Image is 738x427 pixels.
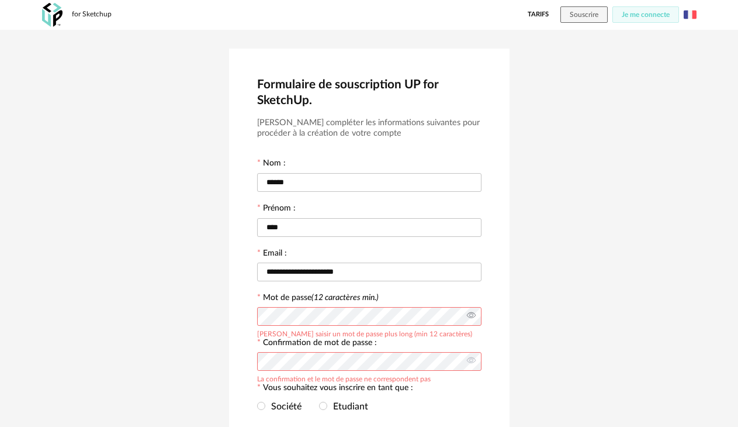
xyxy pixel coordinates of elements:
span: Souscrire [570,11,598,18]
div: [PERSON_NAME] saisir un mot de passe plus long (min 12 caractères) [257,328,472,338]
span: Je me connecte [622,11,670,18]
label: Prénom : [257,204,296,215]
h3: [PERSON_NAME] compléter les informations suivantes pour procéder à la création de votre compte [257,118,481,139]
label: Nom : [257,159,286,170]
div: La confirmation et le mot de passe ne correspondent pas [257,373,431,383]
label: Confirmation de mot de passe : [257,339,377,349]
span: Etudiant [327,402,368,411]
a: Tarifs [528,6,549,23]
span: Société [265,402,302,411]
img: OXP [42,3,63,27]
button: Je me connecte [612,6,679,23]
label: Vous souhaitez vous inscrire en tant que : [257,384,413,394]
button: Souscrire [560,6,608,23]
div: for Sketchup [72,10,112,19]
img: fr [684,8,697,21]
h2: Formulaire de souscription UP for SketchUp. [257,77,481,108]
i: (12 caractères min.) [311,294,379,302]
label: Mot de passe [263,294,379,302]
label: Email : [257,249,287,260]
